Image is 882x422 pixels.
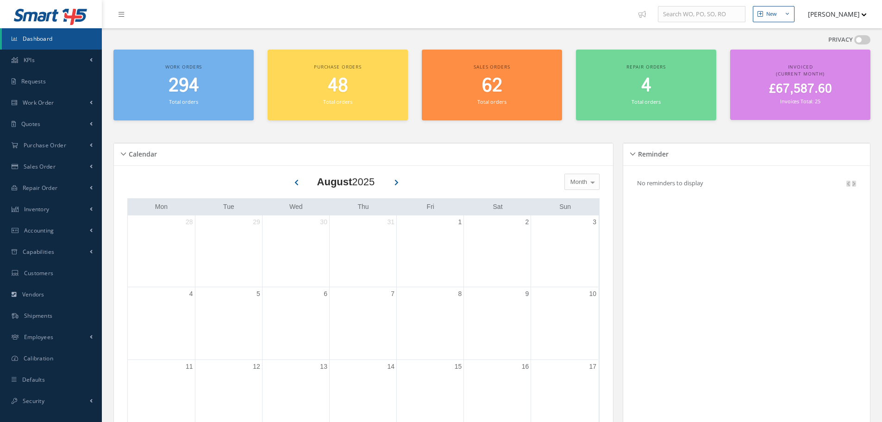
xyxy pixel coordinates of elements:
input: Search WO, PO, SO, RO [658,6,745,23]
span: Security [23,397,44,405]
span: Employees [24,333,54,341]
p: No reminders to display [637,179,703,187]
a: Saturday [491,201,505,213]
button: [PERSON_NAME] [799,5,867,23]
td: August 7, 2025 [329,287,396,360]
a: August 14, 2025 [385,360,396,373]
small: Total orders [169,98,198,105]
td: August 4, 2025 [128,287,195,360]
a: Tuesday [221,201,236,213]
a: Sunday [557,201,573,213]
a: July 31, 2025 [385,215,396,229]
td: August 8, 2025 [397,287,464,360]
td: August 5, 2025 [195,287,262,360]
a: July 28, 2025 [184,215,195,229]
a: Work orders 294 Total orders [113,50,254,120]
a: August 9, 2025 [524,287,531,301]
a: Invoiced (Current Month) £67,587.60 Invoices Total: 25 [730,50,870,120]
a: August 7, 2025 [389,287,396,301]
td: July 30, 2025 [262,215,329,287]
a: August 15, 2025 [453,360,464,373]
span: Dashboard [23,35,53,43]
a: Monday [153,201,169,213]
span: Work orders [165,63,202,70]
td: August 3, 2025 [531,215,598,287]
small: Invoices Total: 25 [780,98,820,105]
a: Repair orders 4 Total orders [576,50,716,120]
span: Repair Order [23,184,58,192]
small: Total orders [477,98,506,105]
div: 2025 [317,174,375,189]
a: Thursday [356,201,370,213]
span: Defaults [22,376,45,384]
a: Sales orders 62 Total orders [422,50,562,120]
span: Capabilities [23,248,55,256]
a: Purchase orders 48 Total orders [268,50,408,120]
span: Invoiced [788,63,813,70]
a: August 2, 2025 [524,215,531,229]
h5: Calendar [126,147,157,158]
span: 62 [482,73,502,99]
span: Sales orders [474,63,510,70]
span: Customers [24,269,54,277]
span: £67,587.60 [769,80,832,98]
a: August 12, 2025 [251,360,262,373]
b: August [317,176,352,188]
span: Shipments [24,312,53,320]
a: August 1, 2025 [456,215,463,229]
td: August 2, 2025 [464,215,531,287]
a: August 8, 2025 [456,287,463,301]
a: August 3, 2025 [591,215,598,229]
span: 4 [641,73,651,99]
span: Calibration [24,354,53,362]
span: Vendors [22,290,44,298]
small: Total orders [323,98,352,105]
span: Repair orders [626,63,666,70]
span: Purchase Order [24,141,66,149]
td: August 6, 2025 [262,287,329,360]
a: August 16, 2025 [520,360,531,373]
span: Quotes [21,120,41,128]
small: Total orders [632,98,660,105]
td: August 10, 2025 [531,287,598,360]
a: Friday [425,201,436,213]
span: Accounting [24,227,54,234]
td: August 9, 2025 [464,287,531,360]
a: August 17, 2025 [587,360,598,373]
button: New [753,6,794,22]
a: July 30, 2025 [318,215,329,229]
a: August 6, 2025 [322,287,329,301]
a: August 13, 2025 [318,360,329,373]
td: July 29, 2025 [195,215,262,287]
span: 294 [169,73,199,99]
div: New [766,10,777,18]
span: KPIs [24,56,35,64]
a: Dashboard [2,28,102,50]
td: August 1, 2025 [397,215,464,287]
a: August 11, 2025 [184,360,195,373]
span: Month [568,177,587,187]
span: Requests [21,77,46,85]
a: August 4, 2025 [188,287,195,301]
a: August 10, 2025 [587,287,598,301]
span: Purchase orders [314,63,362,70]
td: July 31, 2025 [329,215,396,287]
h5: Reminder [635,147,669,158]
span: 48 [328,73,348,99]
a: Wednesday [288,201,305,213]
label: PRIVACY [828,35,853,44]
span: Work Order [23,99,54,107]
span: Sales Order [24,163,56,170]
a: August 5, 2025 [255,287,262,301]
a: July 29, 2025 [251,215,262,229]
span: Inventory [24,205,50,213]
td: July 28, 2025 [128,215,195,287]
span: (Current Month) [776,70,825,77]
